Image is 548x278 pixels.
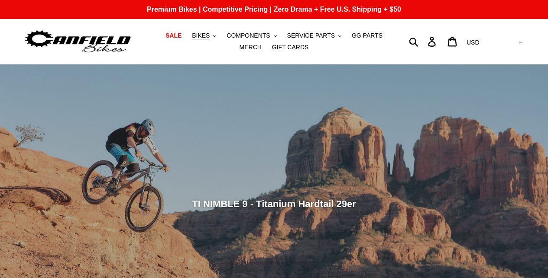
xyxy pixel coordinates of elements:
[283,30,346,42] button: SERVICE PARTS
[161,30,186,42] a: SALE
[352,32,383,39] span: GG PARTS
[235,42,266,53] a: MERCH
[268,42,313,53] a: GIFT CARDS
[188,30,220,42] button: BIKES
[272,44,309,51] span: GIFT CARDS
[192,198,356,209] span: TI NIMBLE 9 - Titanium Hardtail 29er
[347,30,387,42] a: GG PARTS
[227,32,270,39] span: COMPONENTS
[192,32,210,39] span: BIKES
[222,30,281,42] button: COMPONENTS
[165,32,182,39] span: SALE
[24,28,132,55] img: Canfield Bikes
[240,44,262,51] span: MERCH
[287,32,335,39] span: SERVICE PARTS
